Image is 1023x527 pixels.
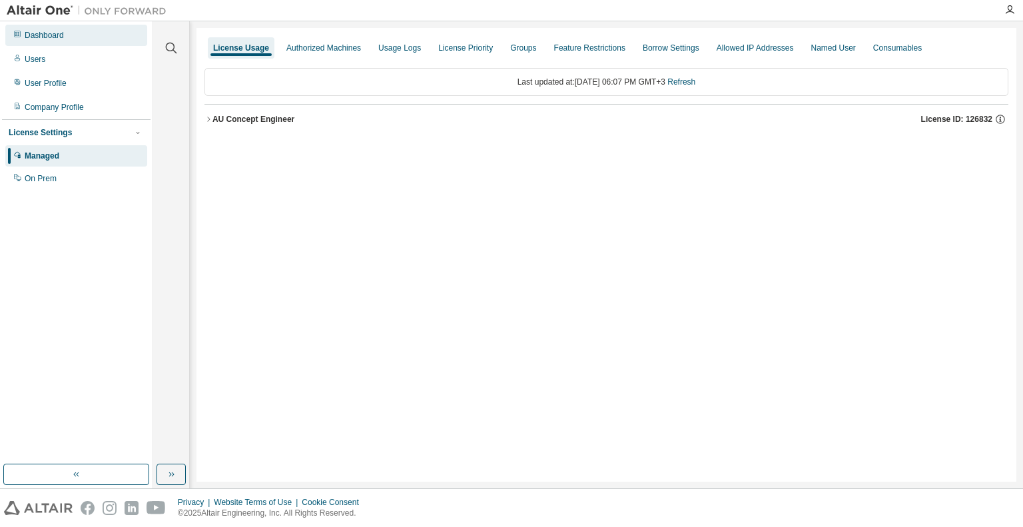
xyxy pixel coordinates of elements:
[25,102,84,113] div: Company Profile
[811,43,855,53] div: Named User
[438,43,493,53] div: License Priority
[643,43,699,53] div: Borrow Settings
[204,68,1008,96] div: Last updated at: [DATE] 06:07 PM GMT+3
[214,497,302,508] div: Website Terms of Use
[25,151,59,161] div: Managed
[9,127,72,138] div: License Settings
[178,497,214,508] div: Privacy
[25,173,57,184] div: On Prem
[147,501,166,515] img: youtube.svg
[212,114,294,125] div: AU Concept Engineer
[286,43,361,53] div: Authorized Machines
[7,4,173,17] img: Altair One
[204,105,1008,134] button: AU Concept EngineerLicense ID: 126832
[717,43,794,53] div: Allowed IP Addresses
[667,77,695,87] a: Refresh
[921,114,992,125] span: License ID: 126832
[81,501,95,515] img: facebook.svg
[125,501,139,515] img: linkedin.svg
[213,43,269,53] div: License Usage
[103,501,117,515] img: instagram.svg
[873,43,922,53] div: Consumables
[4,501,73,515] img: altair_logo.svg
[554,43,625,53] div: Feature Restrictions
[25,54,45,65] div: Users
[302,497,366,508] div: Cookie Consent
[25,30,64,41] div: Dashboard
[378,43,421,53] div: Usage Logs
[25,78,67,89] div: User Profile
[510,43,536,53] div: Groups
[178,508,367,519] p: © 2025 Altair Engineering, Inc. All Rights Reserved.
